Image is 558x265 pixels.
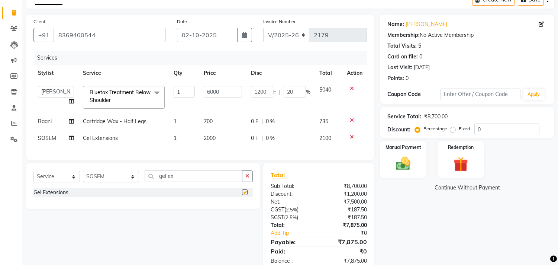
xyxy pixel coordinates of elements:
div: ₹1,200.00 [319,190,373,198]
span: | [261,134,263,142]
a: Add Tip [265,229,328,237]
span: 1 [174,118,177,125]
label: Client [33,18,45,25]
div: ₹8,700.00 [424,113,448,121]
div: Payable: [265,237,319,246]
div: Net: [265,198,319,206]
input: Search or Scan [145,170,242,182]
label: Fixed [459,125,470,132]
span: Total [271,171,288,179]
span: SOSEM [38,135,56,141]
div: Discount: [387,126,410,134]
div: 0 [406,74,409,82]
label: Date [177,18,187,25]
label: Invoice Number [263,18,296,25]
input: Search by Name/Mobile/Email/Code [54,28,166,42]
span: 2.5% [286,207,297,213]
span: 2.5% [286,214,297,220]
span: 0 F [251,118,258,125]
th: Qty [169,65,199,82]
span: 2000 [204,135,216,141]
span: 0 % [266,118,275,125]
div: Discount: [265,190,319,198]
span: % [306,88,310,96]
label: Redemption [448,144,474,151]
div: Total Visits: [387,42,417,50]
a: Continue Without Payment [381,184,553,192]
span: Gel Extensions [83,135,118,141]
span: F [273,88,276,96]
div: Sub Total: [265,182,319,190]
div: ( ) [265,214,319,221]
span: SGST [271,214,284,221]
img: _gift.svg [449,155,472,173]
th: Action [342,65,367,82]
div: Service Total: [387,113,421,121]
div: Card on file: [387,53,418,61]
div: Gel Extensions [33,189,68,197]
span: 2100 [319,135,331,141]
div: [DATE] [414,64,430,71]
button: Apply [523,89,545,100]
div: ( ) [265,206,319,214]
span: 735 [319,118,328,125]
div: ₹0 [319,247,373,256]
img: _cash.svg [391,155,415,172]
th: Service [78,65,169,82]
span: | [261,118,263,125]
span: 700 [204,118,213,125]
span: 0 F [251,134,258,142]
span: Cartridge Wax - Half Legs [83,118,146,125]
div: ₹7,500.00 [319,198,373,206]
span: 5040 [319,86,331,93]
th: Total [315,65,342,82]
input: Enter Offer / Coupon Code [441,89,520,100]
span: Raani [38,118,52,125]
div: Last Visit: [387,64,412,71]
div: ₹7,875.00 [319,237,373,246]
div: ₹7,875.00 [319,221,373,229]
div: 5 [418,42,421,50]
div: Balance : [265,257,319,265]
div: ₹7,875.00 [319,257,373,265]
span: CGST [271,206,284,213]
div: Services [34,51,372,65]
span: 0 % [266,134,275,142]
div: Points: [387,74,404,82]
a: x [111,97,114,103]
div: ₹8,700.00 [319,182,373,190]
span: | [279,88,281,96]
div: Total: [265,221,319,229]
span: Bluetox Treatment Below Shoulder [90,89,151,103]
th: Stylist [33,65,78,82]
label: Manual Payment [386,144,421,151]
div: 0 [419,53,422,61]
th: Price [199,65,247,82]
a: [PERSON_NAME] [406,20,447,28]
div: Membership: [387,31,420,39]
div: Coupon Code [387,90,441,98]
button: +91 [33,28,54,42]
th: Disc [246,65,315,82]
label: Percentage [423,125,447,132]
div: No Active Membership [387,31,547,39]
div: Paid: [265,247,319,256]
span: 1 [174,135,177,141]
div: ₹187.50 [319,214,373,221]
div: ₹0 [328,229,373,237]
div: ₹187.50 [319,206,373,214]
div: Name: [387,20,404,28]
